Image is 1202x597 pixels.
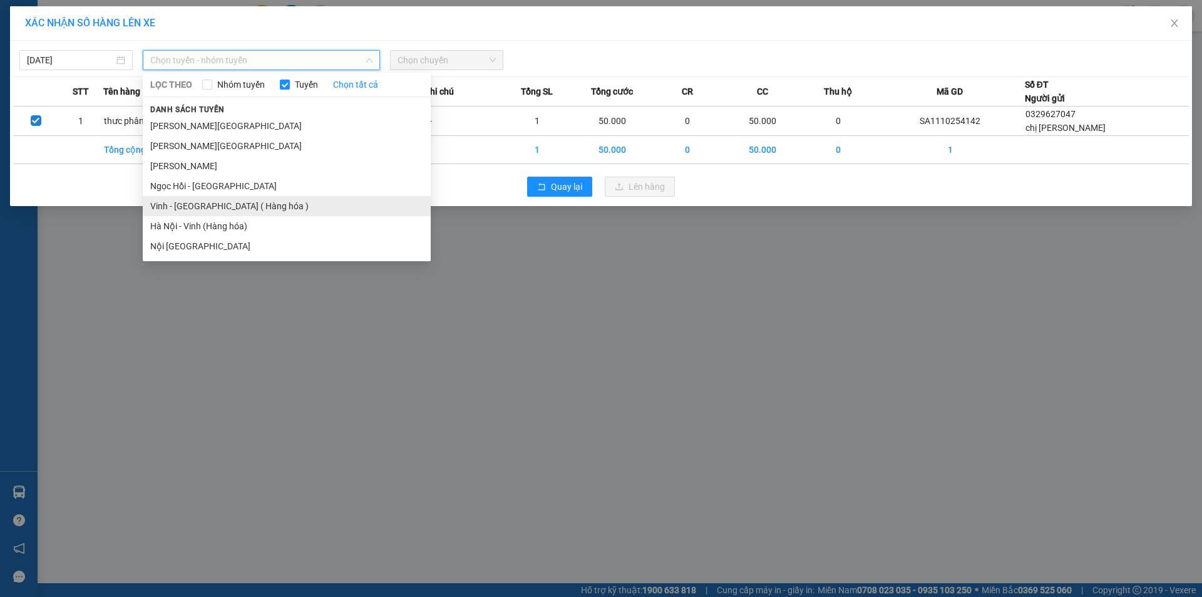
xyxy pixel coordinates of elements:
span: [GEOGRAPHIC_DATA], [GEOGRAPHIC_DATA] ↔ [GEOGRAPHIC_DATA] [20,53,113,96]
td: thưc phâm [103,106,178,136]
span: Danh sách tuyến [143,104,232,115]
span: Mã GD [937,85,963,98]
span: 0329627047 [1025,109,1076,119]
div: Số ĐT Người gửi [1025,78,1065,105]
td: SA1110254142 [876,106,1025,136]
li: Vinh - [GEOGRAPHIC_DATA] ( Hàng hóa ) [143,196,431,216]
td: 0 [800,106,875,136]
span: rollback [537,182,546,192]
span: Tên hàng [103,85,140,98]
td: 1 [876,136,1025,164]
li: Ngọc Hồi - [GEOGRAPHIC_DATA] [143,176,431,196]
strong: CHUYỂN PHÁT NHANH AN PHÚ QUÝ [21,10,111,51]
td: 50.000 [575,136,650,164]
span: Tổng cước [591,85,633,98]
button: rollbackQuay lại [527,177,592,197]
button: uploadLên hàng [605,177,675,197]
input: 11/10/2025 [27,53,114,67]
span: Nhóm tuyến [212,78,270,91]
span: Tuyến [290,78,323,91]
td: --- [424,106,499,136]
span: XÁC NHẬN SỐ HÀNG LÊN XE [25,17,155,29]
span: down [366,56,373,64]
td: 1 [58,106,103,136]
td: 50.000 [575,106,650,136]
span: Chọn chuyến [398,51,496,70]
li: [PERSON_NAME] [143,156,431,176]
span: Tổng SL [521,85,553,98]
span: Quay lại [551,180,582,194]
span: Chọn tuyến - nhóm tuyến [150,51,372,70]
span: Ghi chú [424,85,454,98]
li: Hà Nội - Vinh (Hàng hóa) [143,216,431,236]
span: chị [PERSON_NAME] [1025,123,1106,133]
li: [PERSON_NAME][GEOGRAPHIC_DATA] [143,136,431,156]
td: Tổng cộng [103,136,178,164]
span: CC [757,85,768,98]
td: 50.000 [725,106,800,136]
span: LỌC THEO [150,78,192,91]
td: 50.000 [725,136,800,164]
button: Close [1157,6,1192,41]
span: CR [682,85,693,98]
td: 0 [650,136,725,164]
td: 1 [500,136,575,164]
td: 1 [500,106,575,136]
span: Thu hộ [824,85,852,98]
span: close [1169,18,1179,28]
td: 0 [650,106,725,136]
td: 0 [800,136,875,164]
a: Chọn tất cả [333,78,378,91]
li: Nội [GEOGRAPHIC_DATA] [143,236,431,256]
img: logo [6,68,18,130]
li: [PERSON_NAME][GEOGRAPHIC_DATA] [143,116,431,136]
span: STT [73,85,89,98]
